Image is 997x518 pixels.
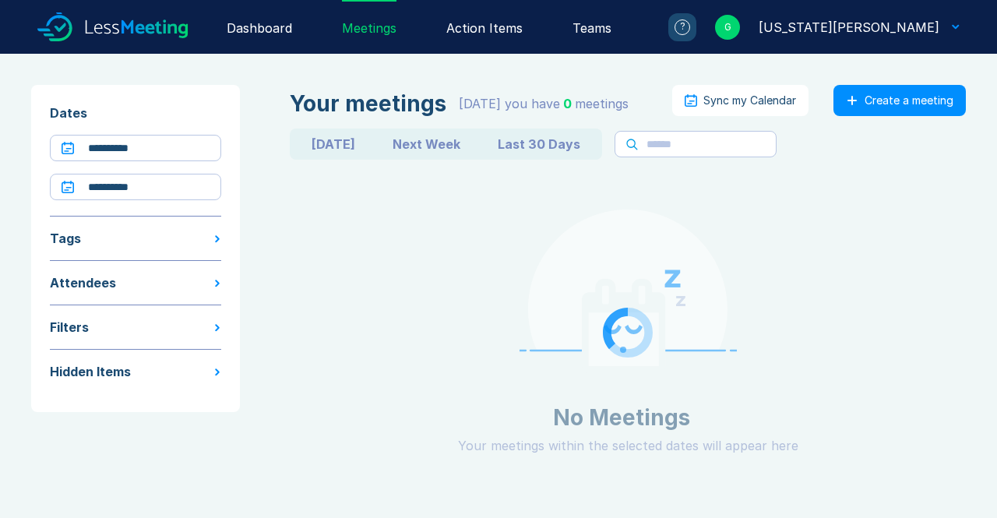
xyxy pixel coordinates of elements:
div: Georgia Kellie [759,18,939,37]
div: [DATE] you have meeting s [459,94,629,113]
div: Your meetings [290,91,446,116]
button: Sync my Calendar [672,85,809,116]
div: Attendees [50,273,116,292]
a: ? [650,13,696,41]
div: Tags [50,229,81,248]
button: Next Week [374,132,479,157]
button: Create a meeting [833,85,966,116]
span: 0 [563,96,572,111]
div: Sync my Calendar [703,94,796,107]
div: ? [675,19,690,35]
button: Last 30 Days [479,132,599,157]
div: G [715,15,740,40]
div: Hidden Items [50,362,131,381]
button: [DATE] [293,132,374,157]
div: Dates [50,104,221,122]
div: Filters [50,318,89,337]
div: Create a meeting [865,94,953,107]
